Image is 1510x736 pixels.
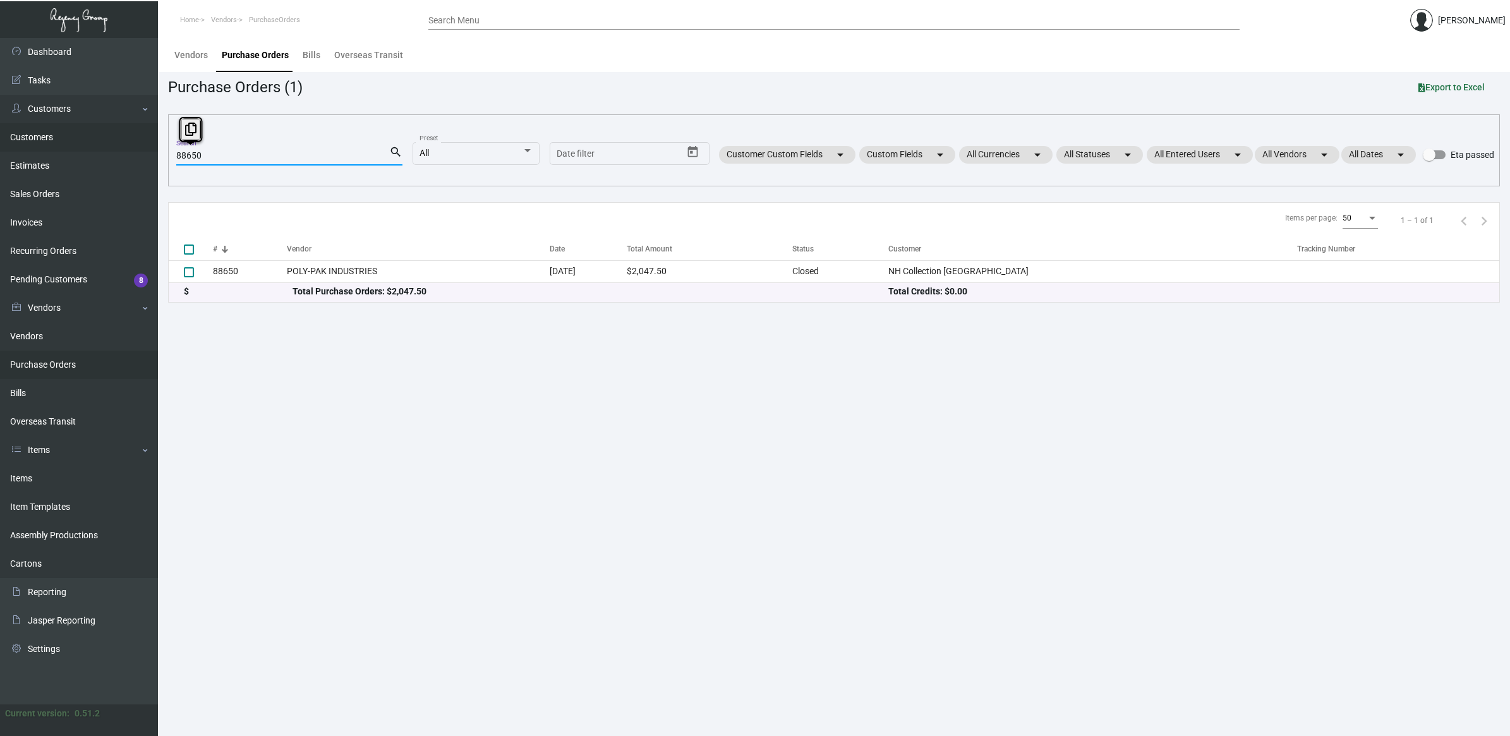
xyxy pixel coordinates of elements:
[1438,14,1506,27] div: [PERSON_NAME]
[185,123,196,136] i: Copy
[213,243,217,255] div: #
[1343,214,1351,222] span: 50
[1418,82,1485,92] span: Export to Excel
[607,149,667,159] input: End date
[5,707,69,720] div: Current version:
[1147,146,1253,164] mat-chip: All Entered Users
[627,243,672,255] div: Total Amount
[1255,146,1339,164] mat-chip: All Vendors
[627,243,792,255] div: Total Amount
[1454,210,1474,231] button: Previous page
[833,147,848,162] mat-icon: arrow_drop_down
[1030,147,1045,162] mat-icon: arrow_drop_down
[1317,147,1332,162] mat-icon: arrow_drop_down
[888,243,1297,255] div: Customer
[1410,9,1433,32] img: admin@bootstrapmaster.com
[1297,243,1355,255] div: Tracking Number
[719,146,855,164] mat-chip: Customer Custom Fields
[933,147,948,162] mat-icon: arrow_drop_down
[1230,147,1245,162] mat-icon: arrow_drop_down
[792,243,814,255] div: Status
[792,260,888,282] td: Closed
[550,260,627,282] td: [DATE]
[303,49,320,62] div: Bills
[213,243,287,255] div: #
[859,146,955,164] mat-chip: Custom Fields
[249,16,300,24] span: PurchaseOrders
[168,76,303,99] div: Purchase Orders (1)
[184,285,293,298] div: $
[1451,147,1494,162] span: Eta passed
[888,285,1484,298] div: Total Credits: $0.00
[293,285,888,298] div: Total Purchase Orders: $2,047.50
[1393,147,1408,162] mat-icon: arrow_drop_down
[683,142,703,162] button: Open calendar
[557,149,596,159] input: Start date
[550,243,627,255] div: Date
[1297,243,1499,255] div: Tracking Number
[334,49,403,62] div: Overseas Transit
[627,260,792,282] td: $2,047.50
[792,243,888,255] div: Status
[1341,146,1416,164] mat-chip: All Dates
[888,243,921,255] div: Customer
[1285,212,1338,224] div: Items per page:
[287,243,311,255] div: Vendor
[1401,215,1434,226] div: 1 – 1 of 1
[389,145,402,160] mat-icon: search
[1474,210,1494,231] button: Next page
[174,49,208,62] div: Vendors
[180,16,199,24] span: Home
[888,260,1297,282] td: NH Collection [GEOGRAPHIC_DATA]
[420,148,429,158] span: All
[959,146,1053,164] mat-chip: All Currencies
[1056,146,1143,164] mat-chip: All Statuses
[1120,147,1135,162] mat-icon: arrow_drop_down
[213,260,287,282] td: 88650
[211,16,237,24] span: Vendors
[550,243,565,255] div: Date
[1343,214,1378,223] mat-select: Items per page:
[75,707,100,720] div: 0.51.2
[287,260,550,282] td: POLY-PAK INDUSTRIES
[222,49,289,62] div: Purchase Orders
[287,243,550,255] div: Vendor
[1408,76,1495,99] button: Export to Excel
